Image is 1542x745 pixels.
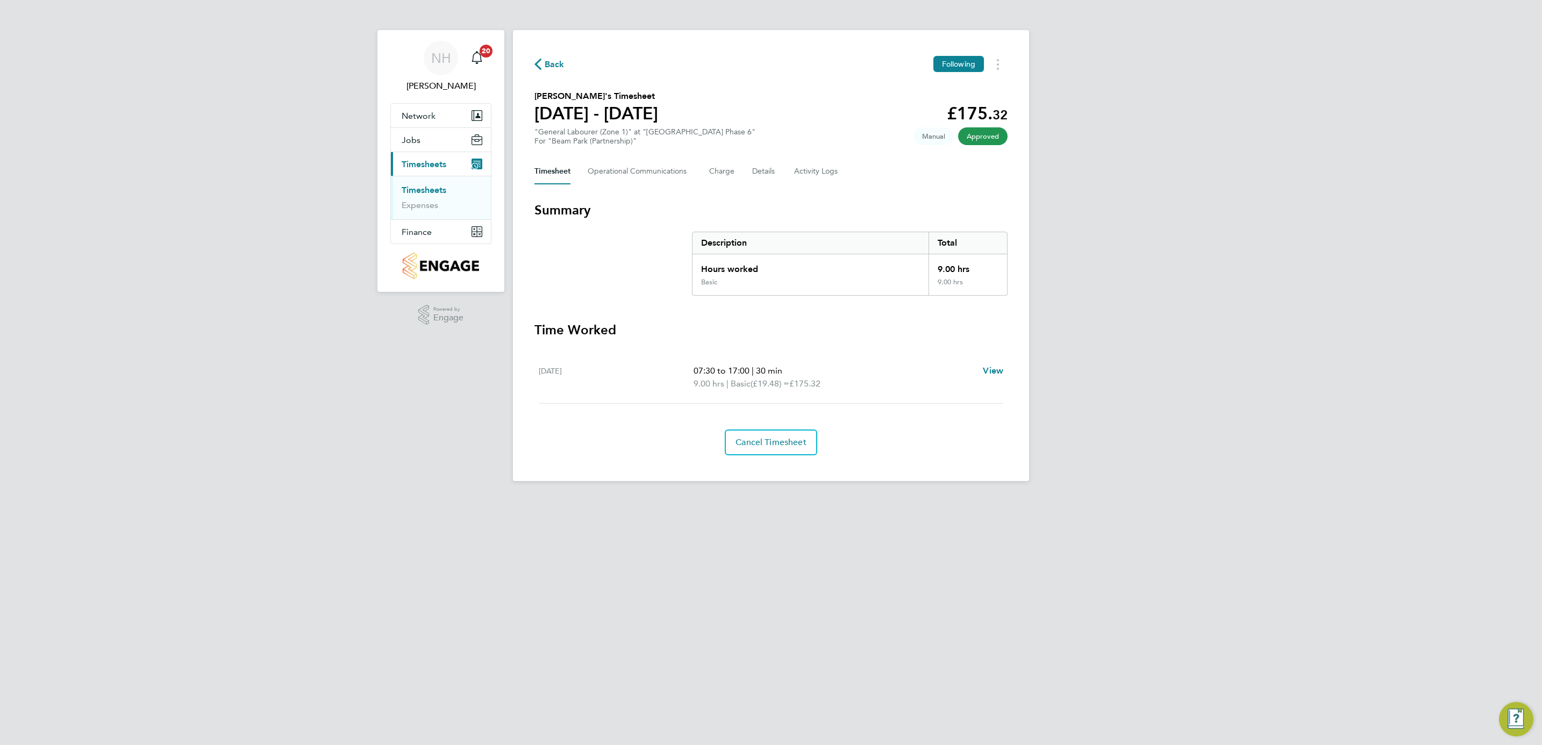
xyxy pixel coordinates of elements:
[534,90,658,103] h2: [PERSON_NAME]'s Timesheet
[431,51,451,65] span: NH
[726,378,729,389] span: |
[390,253,491,279] a: Go to home page
[929,254,1007,278] div: 9.00 hrs
[731,377,751,390] span: Basic
[947,103,1008,124] app-decimal: £175.
[534,137,755,146] div: For "Beam Park (Partnership)"
[693,232,929,254] div: Description
[929,278,1007,295] div: 9.00 hrs
[402,111,436,121] span: Network
[390,41,491,92] a: NH[PERSON_NAME]
[983,364,1003,377] a: View
[534,159,570,184] button: Timesheet
[402,200,438,210] a: Expenses
[390,80,491,92] span: Nikki Hobden
[403,253,479,279] img: countryside-properties-logo-retina.png
[958,127,1008,145] span: This timesheet has been approved.
[391,152,491,176] button: Timesheets
[942,59,975,69] span: Following
[709,159,735,184] button: Charge
[433,305,463,314] span: Powered by
[391,104,491,127] button: Network
[418,305,464,325] a: Powered byEngage
[983,366,1003,376] span: View
[752,159,777,184] button: Details
[913,127,954,145] span: This timesheet was manually created.
[534,321,1008,339] h3: Time Worked
[534,58,565,71] button: Back
[588,159,692,184] button: Operational Communications
[402,135,420,145] span: Jobs
[794,159,839,184] button: Activity Logs
[988,56,1008,73] button: Timesheets Menu
[391,220,491,243] button: Finance
[402,227,432,237] span: Finance
[480,45,492,58] span: 20
[534,202,1008,219] h3: Summary
[377,30,504,292] nav: Main navigation
[391,128,491,152] button: Jobs
[534,103,658,124] h1: [DATE] - [DATE]
[391,176,491,219] div: Timesheets
[993,107,1008,123] span: 32
[433,313,463,323] span: Engage
[701,278,717,286] div: Basic
[694,378,724,389] span: 9.00 hrs
[789,378,820,389] span: £175.32
[751,378,789,389] span: (£19.48) =
[545,58,565,71] span: Back
[725,429,817,455] button: Cancel Timesheet
[693,254,929,278] div: Hours worked
[752,366,754,376] span: |
[736,437,806,448] span: Cancel Timesheet
[466,41,488,75] a: 20
[756,366,782,376] span: 30 min
[539,364,694,390] div: [DATE]
[534,127,755,146] div: "General Labourer (Zone 1)" at "[GEOGRAPHIC_DATA] Phase 6"
[692,232,1008,296] div: Summary
[534,202,1008,455] section: Timesheet
[1499,702,1533,736] button: Engage Resource Center
[402,159,446,169] span: Timesheets
[933,56,984,72] button: Following
[694,366,749,376] span: 07:30 to 17:00
[929,232,1007,254] div: Total
[402,185,446,195] a: Timesheets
